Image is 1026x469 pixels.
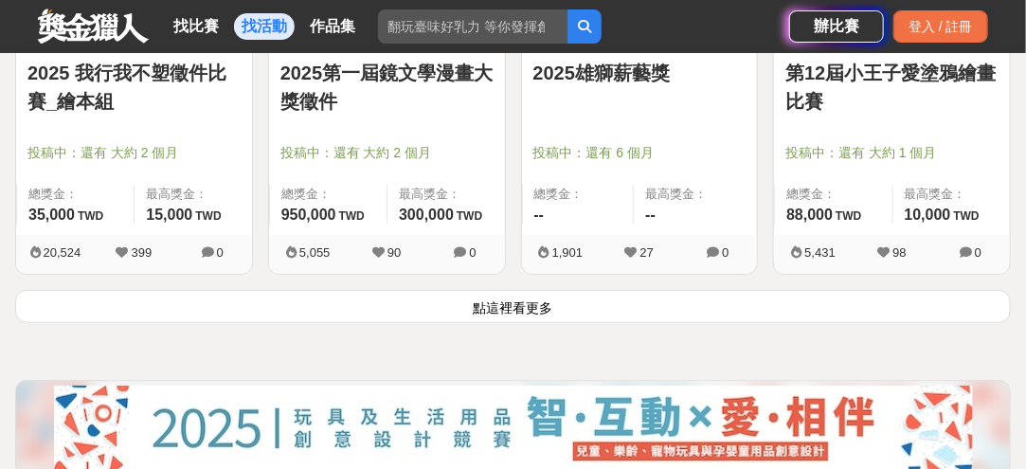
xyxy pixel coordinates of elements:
span: 5,431 [804,245,836,260]
span: 投稿中：還有 大約 2 個月 [27,143,241,163]
span: 1,901 [552,245,584,260]
span: 0 [217,245,224,260]
a: 2025 我行我不塑徵件比賽_繪本組 [27,59,241,116]
button: 點這裡看更多 [15,290,1011,323]
span: 投稿中：還有 6 個月 [533,143,747,163]
span: 5,055 [299,245,331,260]
span: TWD [954,209,980,223]
span: 總獎金： [281,185,375,204]
span: 20,524 [44,245,81,260]
span: 35,000 [28,207,75,223]
span: 950,000 [281,207,336,223]
span: TWD [195,209,221,223]
span: 總獎金： [28,185,122,204]
a: 找活動 [234,13,295,40]
span: TWD [339,209,365,223]
span: 投稿中：還有 大約 1 個月 [785,143,999,163]
span: 88,000 [786,207,833,223]
span: 27 [640,245,654,260]
span: 最高獎金： [905,185,999,204]
span: 最高獎金： [399,185,493,204]
a: 找比賽 [166,13,226,40]
span: 0 [722,245,729,260]
span: 98 [892,245,906,260]
span: TWD [457,209,482,223]
div: 登入 / 註冊 [893,10,988,43]
a: 第12屆小王子愛塗鴉繪畫比賽 [785,59,999,116]
span: 0 [975,245,981,260]
span: 總獎金： [534,185,622,204]
span: TWD [78,209,103,223]
a: 作品集 [302,13,363,40]
span: 300,000 [399,207,454,223]
span: 90 [387,245,401,260]
a: 辦比賽 [789,10,884,43]
span: 15,000 [146,207,192,223]
a: 2025雄獅薪藝獎 [533,59,747,87]
span: TWD [836,209,861,223]
span: -- [534,207,545,223]
span: 0 [469,245,476,260]
span: 最高獎金： [146,185,240,204]
span: 10,000 [905,207,951,223]
input: 翻玩臺味好乳力 等你發揮創意！ [378,9,567,44]
span: 總獎金： [786,185,880,204]
span: 投稿中：還有 大約 2 個月 [280,143,494,163]
span: 399 [132,245,153,260]
span: 最高獎金： [645,185,746,204]
span: -- [645,207,656,223]
a: 2025第一屆鏡文學漫畫大獎徵件 [280,59,494,116]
